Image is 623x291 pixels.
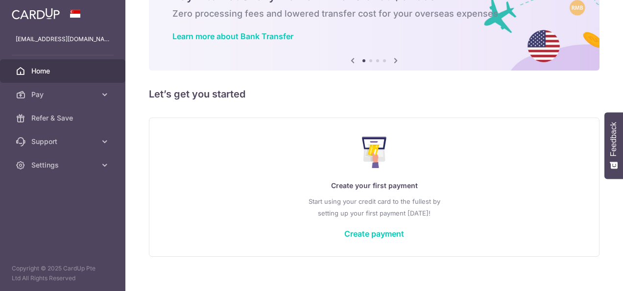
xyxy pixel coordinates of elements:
[31,113,96,123] span: Refer & Save
[16,34,110,44] p: [EMAIL_ADDRESS][DOMAIN_NAME]
[169,195,579,219] p: Start using your credit card to the fullest by setting up your first payment [DATE]!
[172,31,293,41] a: Learn more about Bank Transfer
[31,66,96,76] span: Home
[344,229,404,239] a: Create payment
[604,112,623,179] button: Feedback - Show survey
[22,7,42,16] span: Help
[31,137,96,146] span: Support
[12,8,60,20] img: CardUp
[609,122,618,156] span: Feedback
[31,90,96,99] span: Pay
[31,160,96,170] span: Settings
[169,180,579,192] p: Create your first payment
[172,8,576,20] h6: Zero processing fees and lowered transfer cost for your overseas expenses
[149,86,599,102] h5: Let’s get you started
[362,137,387,168] img: Make Payment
